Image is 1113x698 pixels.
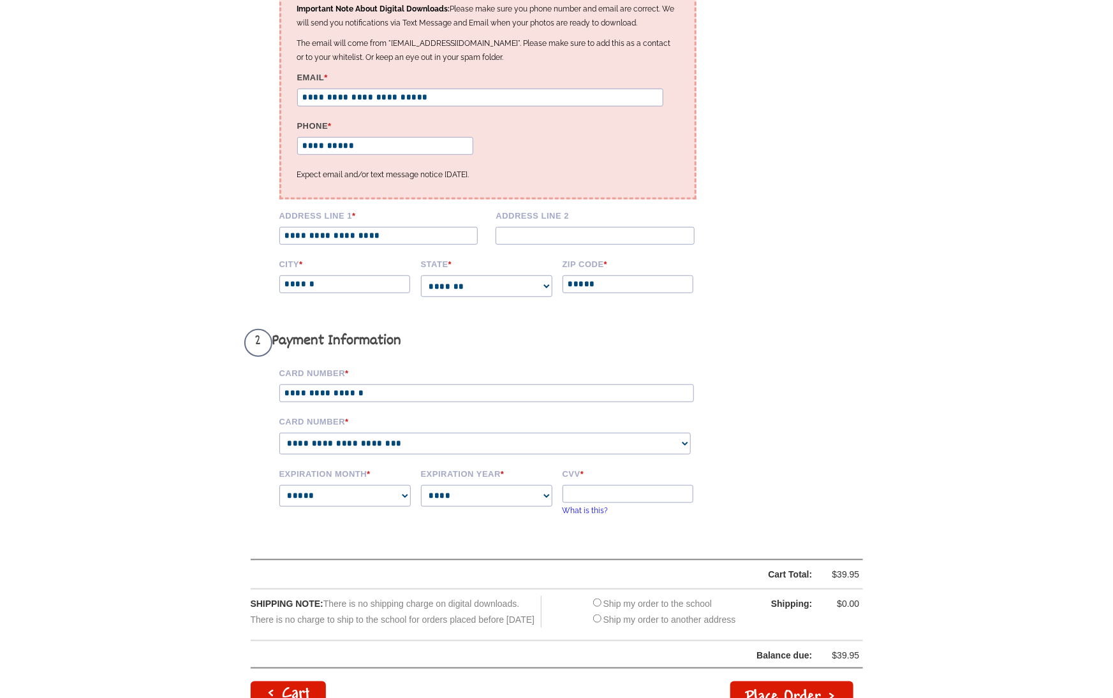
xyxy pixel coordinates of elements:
p: Expect email and/or text message notice [DATE]. [297,168,679,182]
label: Email [297,71,679,82]
label: Zip code [563,258,695,269]
label: Card Number [279,415,713,426]
span: 2 [244,329,272,357]
div: Balance due: [251,648,813,664]
label: Address Line 2 [496,209,704,221]
div: There is no shipping charge on digital downloads. There is no charge to ship to the school for or... [251,596,542,628]
p: Please make sure you phone number and email are correct. We will send you notifications via Text ... [297,2,679,30]
div: Ship my order to the school Ship my order to another address [590,596,736,628]
label: Expiration Year [421,467,554,479]
div: $39.95 [822,648,860,664]
div: $39.95 [822,567,860,583]
strong: Important Note About Digital Downloads: [297,4,450,13]
label: City [279,258,412,269]
label: Expiration Month [279,467,412,479]
label: Card Number [279,367,713,378]
p: The email will come from "[EMAIL_ADDRESS][DOMAIN_NAME]". Please make sure to add this as a contac... [297,36,679,64]
label: Phone [297,119,480,131]
div: Shipping: [749,596,813,612]
div: Cart Total: [283,567,813,583]
label: State [421,258,554,269]
a: What is this? [563,506,608,515]
h3: Payment Information [244,329,713,357]
div: $0.00 [822,596,860,612]
label: Address Line 1 [279,209,487,221]
span: SHIPPING NOTE: [251,599,323,609]
label: CVV [563,467,695,479]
